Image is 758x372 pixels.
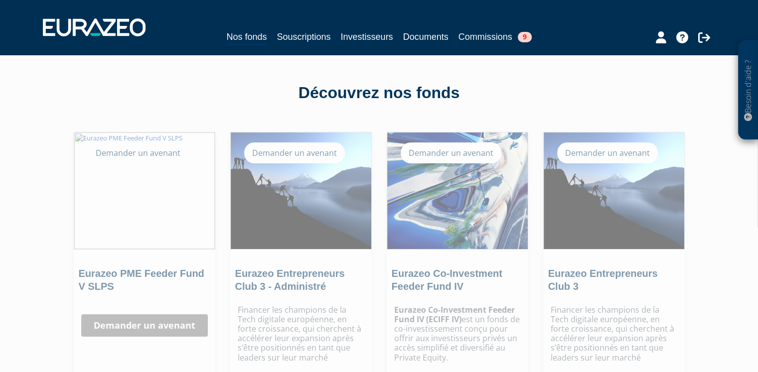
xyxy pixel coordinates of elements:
[81,314,208,337] a: Demander un avenant
[458,30,532,44] a: Commissions9
[544,132,684,249] img: Eurazeo Entrepreneurs Club 3
[403,30,449,44] a: Documents
[244,142,345,163] div: Demander un avenant
[518,32,532,42] span: 9
[79,268,204,292] a: Eurazeo PME Feeder Fund V SLPS
[340,30,393,44] a: Investisseurs
[743,45,754,135] p: Besoin d'aide ?
[238,305,364,363] p: Financer les champions de la Tech digitale européenne, en forte croissance, qui cherchent à accél...
[557,142,658,163] div: Demander un avenant
[551,305,677,363] p: Financer les champions de la Tech digitale européenne, en forte croissance, qui cherchent à accél...
[401,142,501,163] div: Demander un avenant
[548,268,658,292] a: Eurazeo Entrepreneurs Club 3
[95,82,663,105] div: Découvrez nos fonds
[277,30,330,44] a: Souscriptions
[88,142,188,163] div: Demander un avenant
[74,132,215,249] img: Eurazeo PME Feeder Fund V SLPS
[394,304,515,325] strong: Eurazeo Co-Investment Feeder Fund IV (ECIFF IV)
[392,268,502,292] a: Eurazeo Co-Investment Feeder Fund IV
[231,132,371,249] img: Eurazeo Entrepreneurs Club 3 - Administré
[235,268,345,292] a: Eurazeo Entrepreneurs Club 3 - Administré
[394,305,521,363] p: est un fonds de co-investissement conçu pour offrir aux investisseurs privés un accès simplifié e...
[43,18,146,36] img: 1732889491-logotype_eurazeo_blanc_rvb.png
[226,30,267,45] a: Nos fonds
[387,132,528,249] img: Eurazeo Co-Investment Feeder Fund IV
